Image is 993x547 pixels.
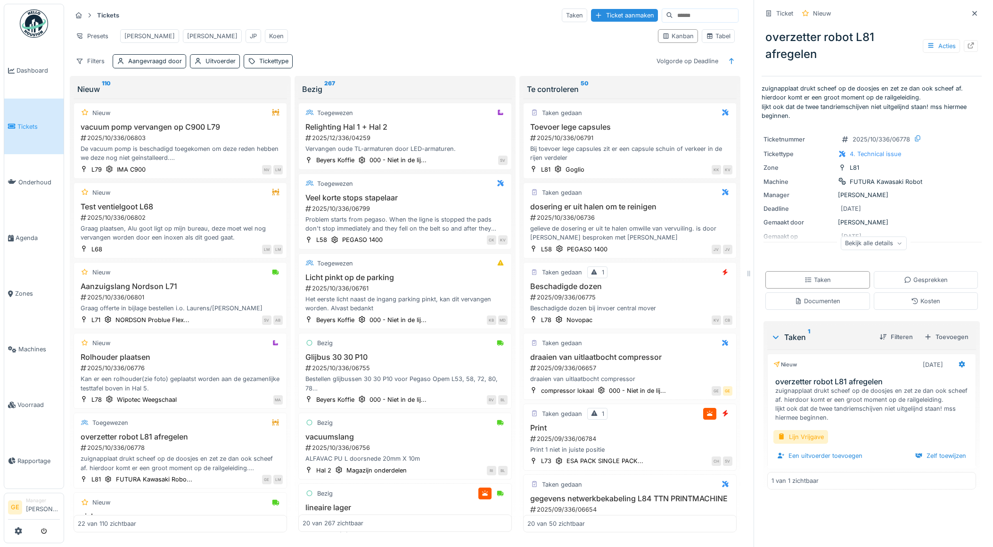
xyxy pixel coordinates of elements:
[763,191,980,199] div: [PERSON_NAME]
[317,259,353,268] div: Toegewezen
[17,122,60,131] span: Tickets
[18,178,60,187] span: Onderhoud
[92,339,110,348] div: Nieuw
[527,519,585,528] div: 20 van 50 zichtbaar
[80,133,283,142] div: 2025/10/336/06803
[302,83,508,95] div: Bezig
[712,456,721,466] div: CH
[8,497,60,520] a: GE Manager[PERSON_NAME]
[527,445,732,454] div: Print 1 niet in juiste positie
[116,475,192,484] div: FUTURA Kawasaki Robo...
[117,165,146,174] div: IMA C900
[303,215,508,233] div: Problem starts from pegaso. When the ligne is stopped the pads don't stop immediately and they fe...
[567,245,607,254] div: PEGASO 1400
[78,353,283,362] h3: Rolhouder plaatsen
[92,418,128,427] div: Toegewezen
[342,235,383,244] div: PEGASO 1400
[773,449,866,462] div: Een uitvoerder toevoegen
[529,133,732,142] div: 2025/10/336/06791
[250,32,257,41] div: JP
[304,284,508,293] div: 2025/10/336/06761
[712,386,721,396] div: GE
[16,233,60,242] span: Agenda
[17,456,60,465] span: Rapportage
[542,339,582,348] div: Taken gedaan
[529,434,732,443] div: 2025/09/336/06784
[369,395,427,404] div: 000 - Niet in de lij...
[93,11,123,20] strong: Tickets
[850,177,922,186] div: FUTURA Kawasaki Robot
[317,418,333,427] div: Bezig
[876,331,917,343] div: Filteren
[529,213,732,222] div: 2025/10/336/06736
[80,443,283,452] div: 2025/10/336/06778
[723,386,732,396] div: GE
[808,332,810,343] sup: 1
[763,163,834,172] div: Zone
[498,466,508,475] div: BL
[78,432,283,441] h3: overzetter robot L81 afregelen
[369,315,427,324] div: 000 - Niet in de lij...
[853,135,910,144] div: 2025/10/336/06778
[566,456,643,465] div: ESA PACK SINGLE PACK...
[26,497,60,517] li: [PERSON_NAME]
[542,409,582,418] div: Taken gedaan
[763,191,834,199] div: Manager
[303,273,508,282] h3: Licht pinkt op de parking
[303,353,508,362] h3: Glijbus 30 30 P10
[581,83,589,95] sup: 50
[303,454,508,463] div: ALFAVAC PU L doorsnede 20mm X 10m
[304,364,508,373] div: 2025/10/336/06755
[723,165,732,174] div: KV
[324,83,335,95] sup: 267
[763,218,834,227] div: Gemaakt door
[205,57,236,66] div: Uitvoerder
[773,361,797,369] div: Nieuw
[317,108,353,117] div: Toegewezen
[841,236,907,250] div: Bekijk alle details
[17,400,60,409] span: Voorraad
[813,9,831,18] div: Nieuw
[273,315,283,325] div: AB
[102,83,111,95] sup: 110
[541,245,552,254] div: L58
[527,123,732,132] h3: Toevoer lege capsules
[723,245,732,254] div: JV
[78,144,283,162] div: De vacuum pomp is beschadigd toegekomen om deze reden hebben we deze nog niet geinstalleerd. Er i...
[527,353,732,362] h3: draaien van uitlaatbocht compressor
[487,235,496,245] div: CK
[527,304,732,313] div: Beschadigde dozen bij invoer central mover
[904,275,948,284] div: Gesprekken
[527,202,732,211] h3: dosering er uit halen om te reinigen
[259,57,288,66] div: Tickettype
[303,374,508,392] div: Bestellen glijbussen 30 30 P10 voor Pegaso Opem L53, 58, 72, 80, 78 20 stuks voor in modula
[80,213,283,222] div: 2025/10/336/06802
[92,268,110,277] div: Nieuw
[775,377,972,386] h3: overzetter robot L81 afregelen
[529,505,732,514] div: 2025/09/336/06654
[303,193,508,202] h3: Veel korte stops stapelaar
[527,144,732,162] div: Bij toevoer lege capsules zit er een capsule schuin of verkeer in de rijen verdeler
[262,475,271,484] div: GE
[911,297,940,306] div: Kosten
[773,430,828,444] div: Lijn Vrijgave
[304,204,508,213] div: 2025/10/336/06799
[303,519,363,528] div: 20 van 267 zichtbaar
[316,466,331,475] div: Hal 2
[662,32,694,41] div: Kanban
[4,322,64,377] a: Machines
[4,43,64,99] a: Dashboard
[128,57,182,66] div: Aangevraagd door
[841,204,861,213] div: [DATE]
[91,315,100,324] div: L71
[723,315,732,325] div: CB
[304,133,508,142] div: 2025/12/336/04259
[78,374,283,392] div: Kan er een rolhouder(zie foto) geplaatst worden aan de gezamenlijke testtafel boven in Hal 5.
[850,163,859,172] div: L81
[92,108,110,117] div: Nieuw
[92,188,110,197] div: Nieuw
[762,25,982,66] div: overzetter robot L81 afregelen
[269,32,284,41] div: Koen
[91,245,102,254] div: L68
[303,295,508,313] div: Het eerste licht naast de ingang parking pinkt, kan dit vervangen worden. Alvast bedankt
